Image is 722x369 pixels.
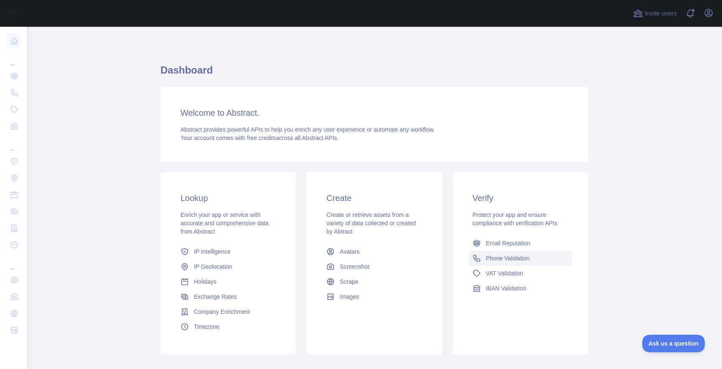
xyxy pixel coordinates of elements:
div: ... [7,50,20,67]
span: IP Geolocation [194,262,232,271]
span: IP Intelligence [194,247,231,256]
span: VAT Validation [486,269,523,277]
span: Your account comes with across all Abstract APIs. [180,135,338,141]
a: VAT Validation [469,266,572,281]
a: Phone Validation [469,251,572,266]
span: Holidays [194,277,216,286]
span: Protect your app and ensure compliance with verification APIs [473,211,557,226]
a: Images [323,289,425,304]
span: Company Enrichment [194,308,250,316]
a: IP Geolocation [177,259,280,274]
iframe: Toggle Customer Support [642,335,705,352]
div: ... [7,135,20,152]
h3: Create [326,192,422,204]
a: Holidays [177,274,280,289]
h1: Dashboard [160,64,588,84]
span: Create or retrieve assets from a variety of data collected or created by Abtract [326,211,416,235]
span: IBAN Validation [486,284,526,293]
span: Scrape [340,277,358,286]
a: Screenshot [323,259,425,274]
h3: Lookup [180,192,276,204]
span: Email Reputation [486,239,531,247]
a: IP Intelligence [177,244,280,259]
a: Avatars [323,244,425,259]
h3: Verify [473,192,568,204]
a: IBAN Validation [469,281,572,296]
a: Scrape [323,274,425,289]
span: Abstract provides powerful APIs to help you enrich any user experience or automate any workflow. [180,126,435,133]
a: Company Enrichment [177,304,280,319]
a: Timezone [177,319,280,334]
span: Phone Validation [486,254,530,262]
span: Avatars [340,247,359,256]
div: ... [7,254,20,271]
a: Exchange Rates [177,289,280,304]
span: Invite users [645,9,677,18]
span: Screenshot [340,262,369,271]
a: Email Reputation [469,236,572,251]
span: Timezone [194,323,219,331]
h3: Welcome to Abstract. [180,107,568,119]
span: Enrich your app or service with accurate and comprehensive data from Abstract [180,211,269,235]
span: free credits [247,135,276,141]
span: Images [340,293,359,301]
button: Invite users [631,7,679,20]
span: Exchange Rates [194,293,237,301]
